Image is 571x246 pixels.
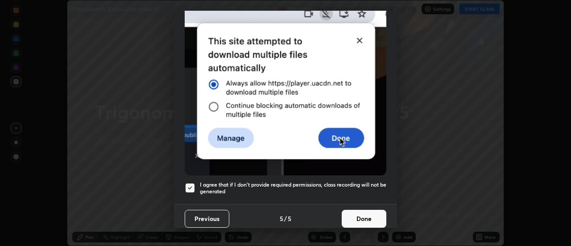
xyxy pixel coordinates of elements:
[200,181,386,195] h5: I agree that if I don't provide required permissions, class recording will not be generated
[288,214,291,223] h4: 5
[284,214,287,223] h4: /
[185,210,229,228] button: Previous
[342,210,386,228] button: Done
[280,214,283,223] h4: 5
